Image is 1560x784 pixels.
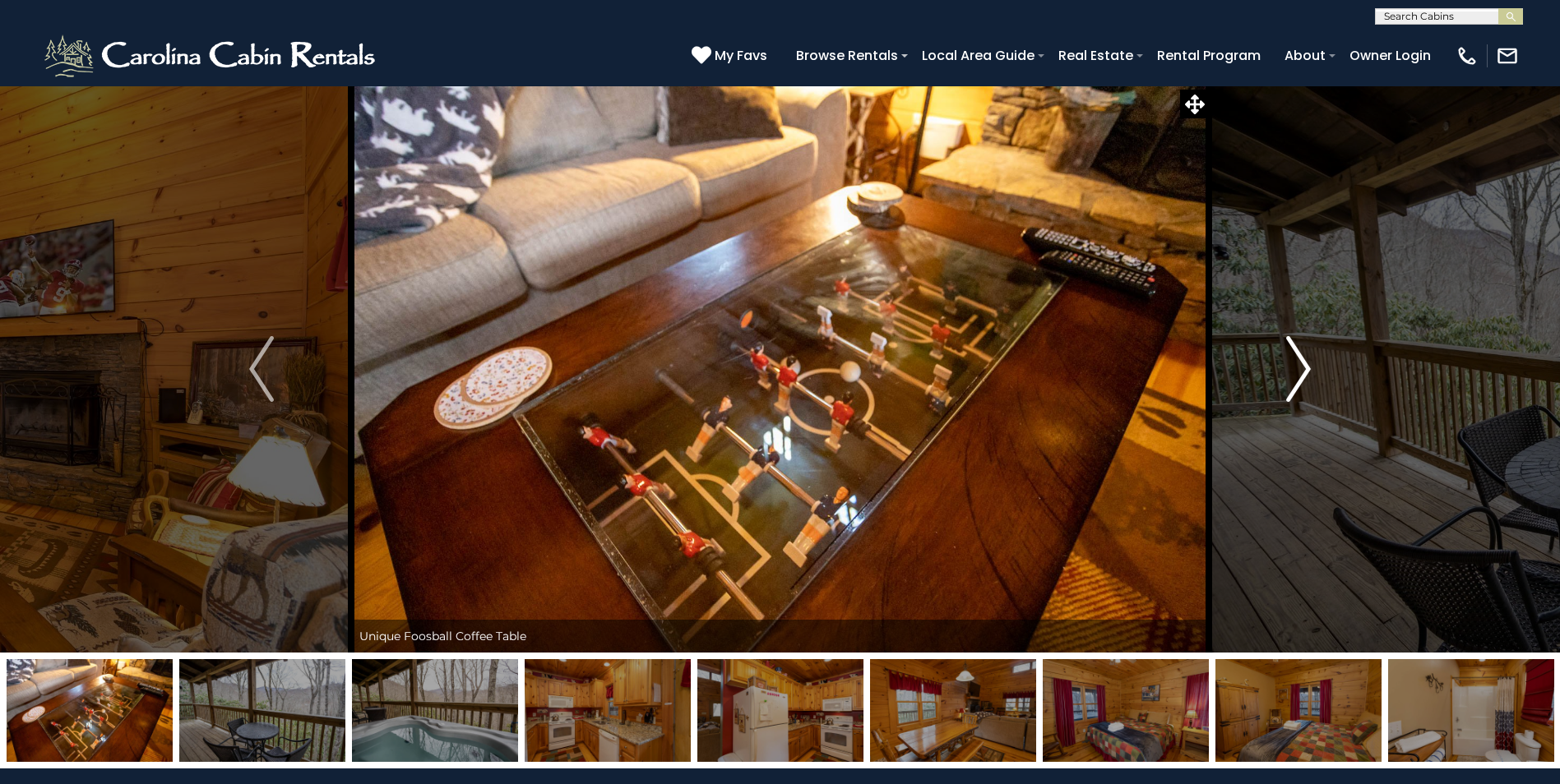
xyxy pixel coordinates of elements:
[172,85,351,653] button: Previous
[1209,85,1388,653] button: Next
[1456,44,1479,67] img: phone-regular-white.png
[914,41,1043,70] a: Local Area Guide
[351,620,1209,653] div: Unique Foosball Coffee Table
[41,31,382,81] img: White-1-2.png
[788,41,906,70] a: Browse Rentals
[1388,659,1554,762] img: 163272688
[715,45,767,66] span: My Favs
[249,336,274,402] img: arrow
[1043,659,1209,762] img: 163272686
[1286,336,1311,402] img: arrow
[1215,659,1382,762] img: 163272687
[179,659,345,762] img: 163272682
[1149,41,1269,70] a: Rental Program
[692,45,771,67] a: My Favs
[697,659,863,762] img: 163272685
[1276,41,1334,70] a: About
[1341,41,1439,70] a: Owner Login
[1050,41,1141,70] a: Real Estate
[525,659,691,762] img: 163272684
[1496,44,1519,67] img: mail-regular-white.png
[352,659,518,762] img: 163272683
[7,659,173,762] img: 163272676
[870,659,1036,762] img: 163272697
